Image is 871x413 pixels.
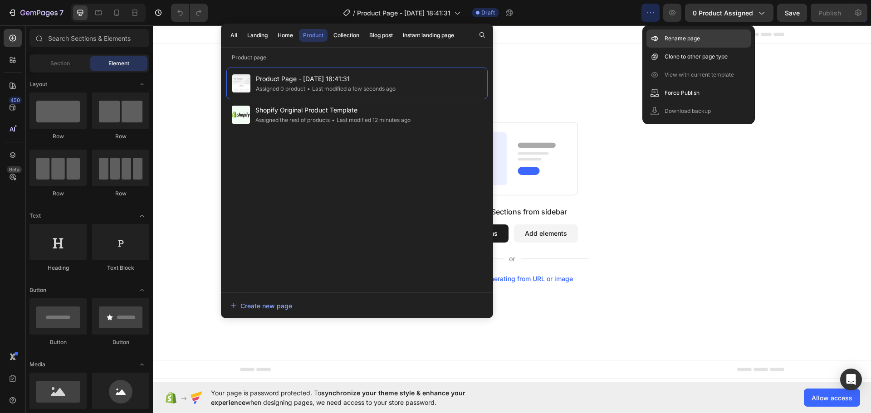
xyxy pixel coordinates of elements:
div: Start with Generating from URL or image [298,250,420,257]
p: Force Publish [665,88,700,97]
div: Row [92,132,149,141]
p: Clone to other page type [665,52,728,61]
span: Toggle open [135,357,149,372]
iframe: Design area [153,25,871,382]
input: Search Sections & Elements [29,29,149,47]
button: Collection [329,29,363,42]
button: Landing [243,29,272,42]
p: 7 [59,7,64,18]
span: • [332,117,335,123]
span: Layout [29,80,47,88]
div: 450 [9,97,22,104]
div: Create new page [230,301,292,311]
span: Toggle open [135,283,149,297]
div: Last modified a few seconds ago [305,84,396,93]
div: Heading [29,264,87,272]
span: Element [108,59,129,68]
span: Toggle open [135,209,149,223]
button: Publish [811,4,849,22]
button: Add elements [361,199,425,217]
span: Text [29,212,41,220]
div: Button [92,338,149,346]
div: Publish [818,8,841,18]
div: Row [29,189,87,198]
div: Assigned 0 product [256,84,305,93]
div: Text Block [92,264,149,272]
div: Open Intercom Messenger [840,369,862,390]
span: / [353,8,355,18]
span: Your page is password protected. To when designing pages, we need access to your store password. [211,388,501,407]
div: Landing [247,31,268,39]
span: Draft [481,9,495,17]
span: Product Page - [DATE] 18:41:31 [256,73,396,84]
button: Create new page [230,296,484,315]
div: Assigned the rest of products [255,116,330,125]
span: Shopify Original Product Template [255,105,411,116]
span: Save [785,9,800,17]
div: Home [278,31,293,39]
p: Product page [221,53,493,62]
button: Add sections [294,199,356,217]
span: Button [29,286,46,294]
div: Product [303,31,323,39]
span: 0 product assigned [693,8,753,18]
span: Product Page - [DATE] 18:41:31 [357,8,450,18]
div: Beta [7,166,22,173]
div: Last modified 12 minutes ago [330,116,411,125]
div: Row [29,132,87,141]
button: All [226,29,241,42]
button: 0 product assigned [685,4,773,22]
div: Collection [333,31,359,39]
div: Blog post [369,31,393,39]
div: Button [29,338,87,346]
p: Rename page [665,34,700,43]
div: Row [92,189,149,198]
span: Media [29,360,45,369]
button: 7 [4,4,68,22]
span: synchronize your theme style & enhance your experience [211,389,465,406]
div: Instant landing page [403,31,454,39]
span: Toggle open [135,77,149,92]
button: Home [274,29,297,42]
button: Allow access [804,389,860,407]
div: Undo/Redo [171,4,208,22]
button: Save [777,4,807,22]
button: Product [299,29,328,42]
button: Instant landing page [399,29,458,42]
span: Section [50,59,70,68]
p: View with current template [665,70,734,79]
p: Download backup [665,107,711,116]
div: Start with Sections from sidebar [304,181,414,192]
span: Allow access [812,393,852,403]
button: Blog post [365,29,397,42]
div: All [230,31,237,39]
span: • [307,85,310,92]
